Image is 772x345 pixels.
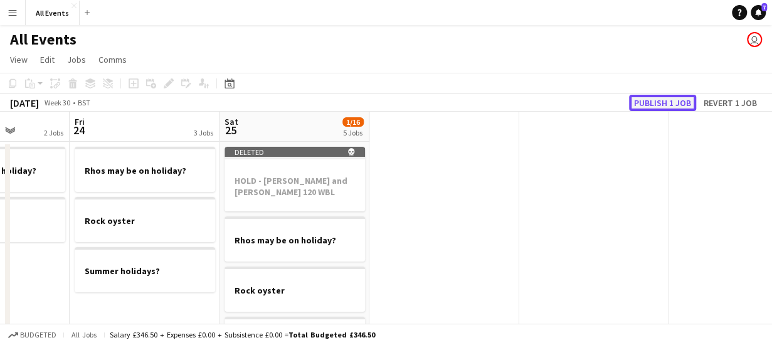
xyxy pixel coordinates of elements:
span: All jobs [69,330,99,339]
div: Deleted [225,147,365,157]
span: 25 [223,123,238,137]
span: Total Budgeted £346.50 [288,330,375,339]
span: Sat [225,116,238,127]
span: Comms [98,54,127,65]
span: Edit [40,54,55,65]
h3: Rhos may be on holiday? [225,235,365,246]
app-job-card: Rhos may be on holiday? [225,216,365,262]
span: Fri [75,116,85,127]
div: [DATE] [10,97,39,109]
a: Edit [35,51,60,68]
app-job-card: Rock oyster [225,267,365,312]
span: View [10,54,28,65]
span: 1/16 [342,117,364,127]
div: 2 Jobs [44,128,63,137]
h3: Rhos may be on holiday? [75,165,215,176]
app-job-card: Rock oyster [75,197,215,242]
h3: HOLD - [PERSON_NAME] and [PERSON_NAME] 120 WBL [225,175,365,198]
h3: Rock oyster [225,285,365,296]
a: 7 [751,5,766,20]
div: 5 Jobs [343,128,363,137]
span: 24 [73,123,85,137]
span: 7 [761,3,767,11]
h3: Rock oyster [75,215,215,226]
span: Week 30 [41,98,73,107]
button: Revert 1 job [699,95,762,111]
a: View [5,51,33,68]
div: BST [78,98,90,107]
a: Jobs [62,51,91,68]
app-job-card: Deleted HOLD - [PERSON_NAME] and [PERSON_NAME] 120 WBL [225,147,365,211]
app-user-avatar: Lucy Hinks [747,32,762,47]
button: Budgeted [6,328,58,342]
h3: Summer holidays? [75,265,215,277]
a: Comms [93,51,132,68]
app-job-card: Summer holidays? [75,247,215,292]
div: 3 Jobs [194,128,213,137]
h1: All Events [10,30,77,49]
button: All Events [26,1,80,25]
app-job-card: Rhos may be on holiday? [75,147,215,192]
span: Budgeted [20,331,56,339]
span: Jobs [67,54,86,65]
button: Publish 1 job [629,95,696,111]
div: Salary £346.50 + Expenses £0.00 + Subsistence £0.00 = [110,330,375,339]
